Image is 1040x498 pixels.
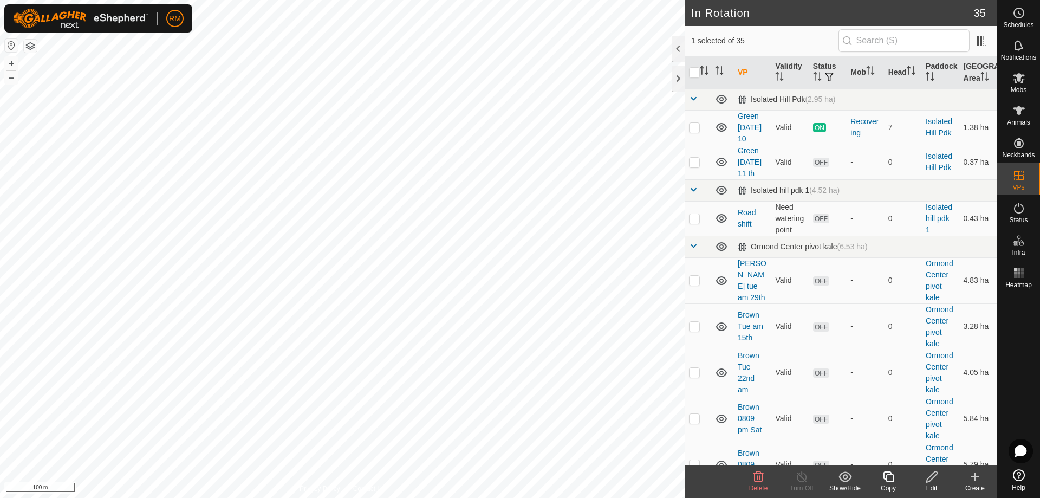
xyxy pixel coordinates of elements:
[809,56,846,89] th: Status
[13,9,148,28] img: Gallagher Logo
[1005,282,1032,288] span: Heatmap
[771,145,808,179] td: Valid
[700,68,708,76] p-sorticon: Activate to sort
[884,110,921,145] td: 7
[884,56,921,89] th: Head
[959,110,997,145] td: 1.38 ha
[813,461,829,470] span: OFF
[1012,484,1025,491] span: Help
[850,275,879,286] div: -
[24,40,37,53] button: Map Layers
[771,396,808,442] td: Valid
[884,350,921,396] td: 0
[959,56,997,89] th: [GEOGRAPHIC_DATA] Area
[738,146,762,178] a: Green [DATE] 11 th
[926,443,953,486] a: Ormond Center pivot kale
[738,112,762,143] a: Green [DATE] 10
[771,303,808,350] td: Valid
[353,484,385,494] a: Contact Us
[884,442,921,488] td: 0
[691,35,838,47] span: 1 selected of 35
[959,257,997,303] td: 4.83 ha
[771,442,808,488] td: Valid
[300,484,340,494] a: Privacy Policy
[884,145,921,179] td: 0
[805,95,835,104] span: (2.95 ha)
[813,276,829,286] span: OFF
[738,259,766,302] a: [PERSON_NAME] tue am 29th
[1011,87,1026,93] span: Mobs
[5,57,18,70] button: +
[926,259,953,302] a: Ormond Center pivot kale
[771,257,808,303] td: Valid
[1012,184,1024,191] span: VPs
[980,74,989,82] p-sorticon: Activate to sort
[738,242,868,251] div: Ormond Center pivot kale
[926,117,952,137] a: Isolated Hill Pdk
[738,311,763,342] a: Brown Tue am 15th
[1002,152,1035,158] span: Neckbands
[813,322,829,332] span: OFF
[850,413,879,424] div: -
[749,484,768,492] span: Delete
[926,152,952,172] a: Isolated Hill Pdk
[813,368,829,378] span: OFF
[813,158,829,167] span: OFF
[837,242,868,251] span: (6.53 ha)
[884,396,921,442] td: 0
[738,403,762,434] a: Brown 0809 pm Sat
[926,351,953,394] a: Ormond Center pivot kale
[926,74,934,82] p-sorticon: Activate to sort
[715,68,724,76] p-sorticon: Activate to sort
[974,5,986,21] span: 35
[959,350,997,396] td: 4.05 ha
[823,483,867,493] div: Show/Hide
[780,483,823,493] div: Turn Off
[738,449,762,480] a: Brown 0809 am Sat
[850,116,879,139] div: Recovering
[997,465,1040,495] a: Help
[926,203,952,234] a: Isolated hill pdk 1
[1007,119,1030,126] span: Animals
[910,483,953,493] div: Edit
[1003,22,1033,28] span: Schedules
[907,68,915,76] p-sorticon: Activate to sort
[771,350,808,396] td: Valid
[5,71,18,84] button: –
[959,303,997,350] td: 3.28 ha
[771,201,808,236] td: Need watering point
[5,39,18,52] button: Reset Map
[850,157,879,168] div: -
[738,95,835,104] div: Isolated Hill Pdk
[1009,217,1028,223] span: Status
[959,442,997,488] td: 5.79 ha
[738,351,759,394] a: Brown Tue 22nd am
[775,74,784,82] p-sorticon: Activate to sort
[813,74,822,82] p-sorticon: Activate to sort
[813,415,829,424] span: OFF
[838,29,970,52] input: Search (S)
[733,56,771,89] th: VP
[850,367,879,378] div: -
[1001,54,1036,61] span: Notifications
[953,483,997,493] div: Create
[926,305,953,348] a: Ormond Center pivot kale
[813,214,829,223] span: OFF
[867,483,910,493] div: Copy
[866,68,875,76] p-sorticon: Activate to sort
[1012,249,1025,256] span: Infra
[884,257,921,303] td: 0
[959,145,997,179] td: 0.37 ha
[926,397,953,440] a: Ormond Center pivot kale
[884,303,921,350] td: 0
[809,186,840,195] span: (4.52 ha)
[738,208,756,228] a: Road shift
[850,321,879,332] div: -
[959,396,997,442] td: 5.84 ha
[813,123,826,132] span: ON
[921,56,959,89] th: Paddock
[738,186,840,195] div: Isolated hill pdk 1
[169,13,181,24] span: RM
[850,459,879,470] div: -
[884,201,921,236] td: 0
